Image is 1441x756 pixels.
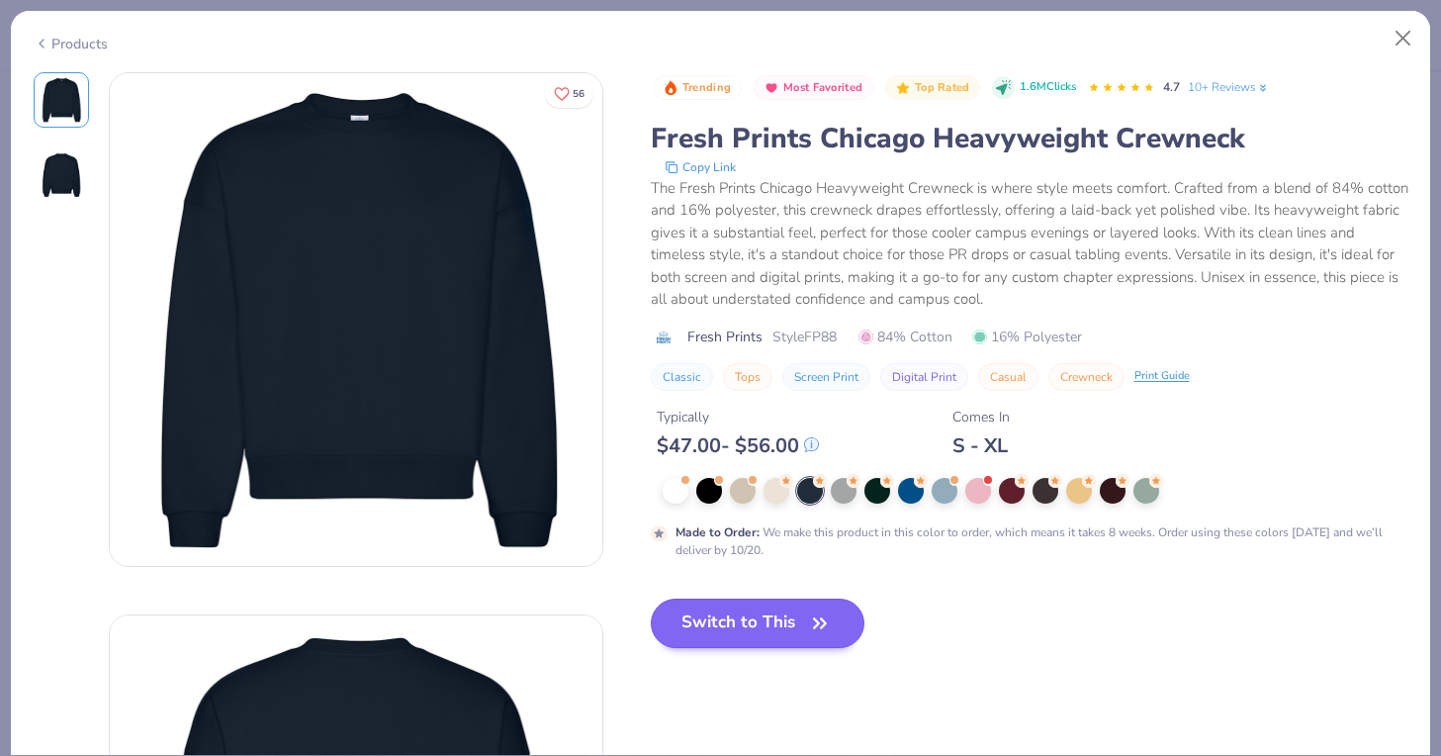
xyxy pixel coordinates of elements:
span: Trending [682,82,731,93]
a: 10+ Reviews [1188,78,1270,96]
button: Badge Button [754,75,873,101]
button: Screen Print [782,363,870,391]
div: The Fresh Prints Chicago Heavyweight Crewneck is where style meets comfort. Crafted from a blend ... [651,177,1408,311]
button: Crewneck [1048,363,1125,391]
button: copy to clipboard [659,157,742,177]
div: 4.7 Stars [1088,72,1155,104]
img: Trending sort [663,80,678,96]
div: Print Guide [1134,368,1190,385]
span: Fresh Prints [687,327,763,347]
div: $ 47.00 - $ 56.00 [657,433,819,458]
span: Style FP88 [772,327,837,347]
span: 56 [573,89,585,99]
button: Classic [651,363,713,391]
button: Like [545,79,593,108]
button: Digital Print [880,363,968,391]
button: Close [1385,20,1422,57]
span: 16% Polyester [972,327,1082,347]
div: S - XL [952,433,1010,458]
button: Badge Button [653,75,742,101]
span: 4.7 [1163,79,1180,95]
strong: Made to Order : [675,524,760,540]
span: Most Favorited [783,82,862,93]
button: Badge Button [885,75,980,101]
img: Back [38,151,85,199]
img: Top Rated sort [895,80,911,96]
span: 1.6M Clicks [1020,79,1076,96]
div: Comes In [952,407,1010,427]
img: Most Favorited sort [764,80,779,96]
div: Typically [657,407,819,427]
button: Casual [978,363,1038,391]
img: Front [110,73,602,566]
img: brand logo [651,330,677,345]
img: Front [38,76,85,124]
div: We make this product in this color to order, which means it takes 8 weeks. Order using these colo... [675,523,1408,559]
button: Switch to This [651,599,865,648]
span: Top Rated [915,82,970,93]
span: 84% Cotton [858,327,952,347]
button: Tops [723,363,772,391]
div: Products [34,34,108,54]
div: Fresh Prints Chicago Heavyweight Crewneck [651,120,1408,157]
